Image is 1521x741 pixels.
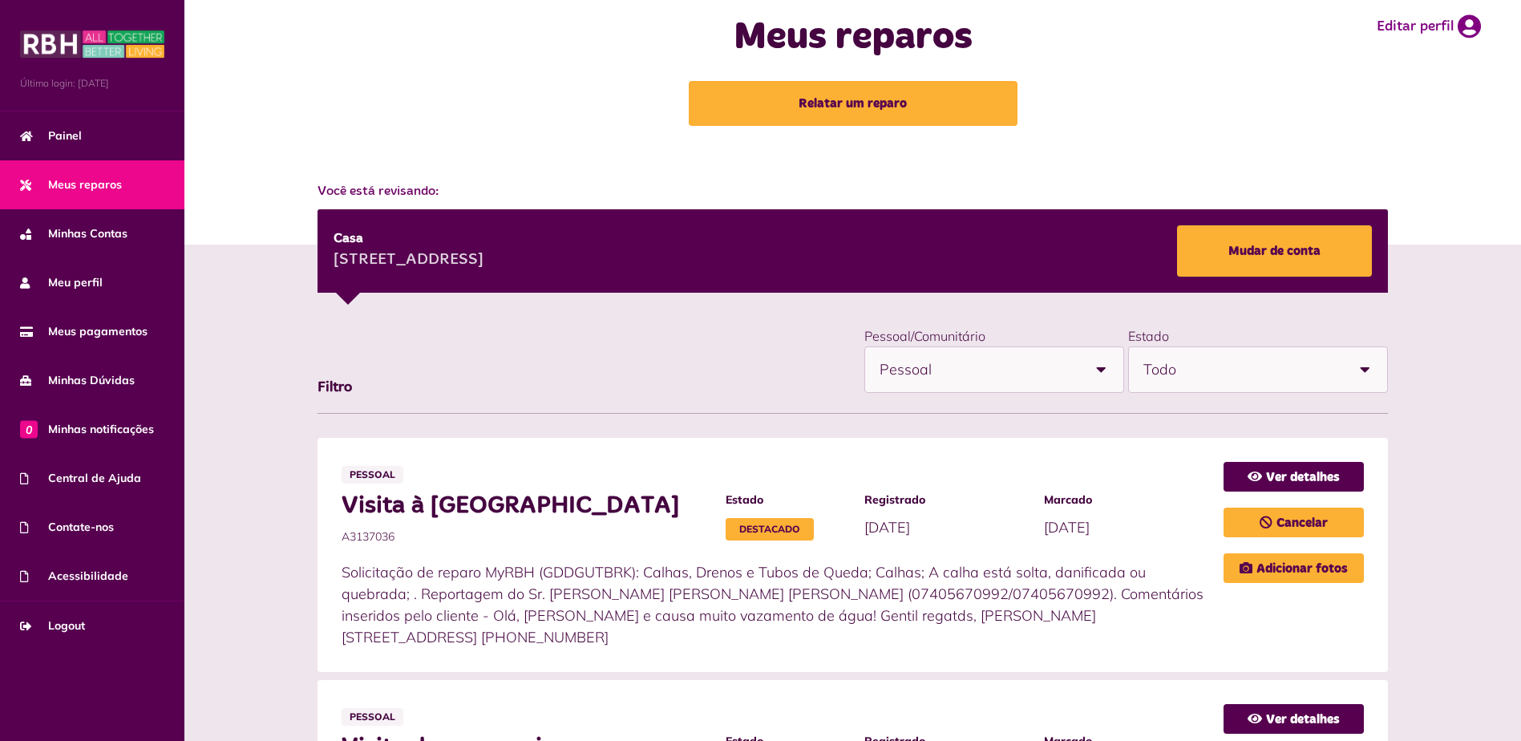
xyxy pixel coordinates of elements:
[342,561,1208,648] p: Solicitação de reparo MyRBH (GDDGUTBRK): Calhas, Drenos e Tubos de Queda; Calhas; A calha está so...
[1044,492,1207,508] span: Marcado
[48,569,128,583] font: Acessibilidade
[48,520,114,534] font: Contate-nos
[535,14,1171,61] h1: Meus reparos
[1128,328,1169,344] label: Estado
[318,380,352,395] span: Filtro
[48,471,141,485] font: Central de Ajuda
[48,275,103,290] font: Meu perfil
[334,229,483,249] div: Casa
[48,373,135,387] font: Minhas Dúvidas
[342,708,403,726] span: Pessoal
[1256,562,1348,575] font: Adicionar fotos
[1377,14,1481,38] a: Editar perfil
[318,182,1389,201] span: Você está revisando:
[726,492,848,508] span: Estado
[1266,713,1340,726] font: Ver detalhes
[1177,225,1372,277] a: Mudar de conta
[48,128,82,143] font: Painel
[48,177,122,192] font: Meus reparos
[864,518,910,537] span: [DATE]
[1377,19,1454,34] font: Editar perfil
[48,324,148,338] font: Meus pagamentos
[1044,518,1090,537] span: [DATE]
[726,518,814,541] span: Destacado
[1224,508,1364,537] a: Cancelar
[48,618,85,633] font: Logout
[20,76,164,91] span: Último login: [DATE]
[20,28,164,60] img: Meu RBH
[342,528,710,545] span: A3137036
[689,81,1017,126] a: Relatar um reparo
[1276,516,1328,529] font: Cancelar
[1224,553,1364,583] a: Adicionar fotos
[20,420,38,438] span: 0
[1266,471,1340,484] font: Ver detalhes
[1143,347,1342,392] span: Todo
[1224,704,1364,734] a: Ver detalhes
[334,249,483,273] div: [STREET_ADDRESS]
[880,347,1078,392] span: Pessoal
[864,328,985,344] label: Pessoal/Comunitário
[342,492,710,520] span: Visita à [GEOGRAPHIC_DATA]
[342,466,403,484] span: Pessoal
[1224,462,1364,492] a: Ver detalhes
[48,226,127,241] font: Minhas Contas
[48,422,154,436] font: Minhas notificações
[864,492,1028,508] span: Registrado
